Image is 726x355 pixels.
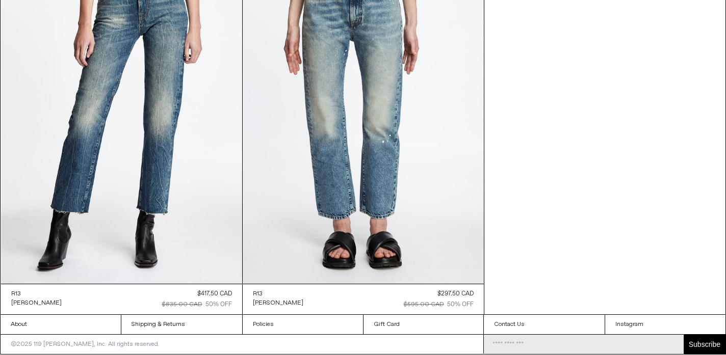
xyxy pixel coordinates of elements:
div: $595.00 CAD [404,300,444,309]
div: $417.50 CAD [197,289,232,298]
a: Policies [243,315,363,334]
div: R13 [11,290,21,298]
a: Shipping & Returns [121,315,242,334]
div: 50% OFF [447,300,474,309]
a: [PERSON_NAME] [11,298,62,308]
a: R13 [11,289,62,298]
a: [PERSON_NAME] [253,298,303,308]
p: ©2025 119 [PERSON_NAME], Inc. All rights reserved. [1,335,170,354]
div: $835.00 CAD [162,300,202,309]
div: R13 [253,290,263,298]
a: Instagram [605,315,725,334]
a: Gift Card [364,315,484,334]
a: About [1,315,121,334]
a: Contact Us [484,315,604,334]
input: Email Address [484,335,684,354]
div: 50% OFF [205,300,232,309]
button: Subscribe [684,335,725,354]
a: R13 [253,289,303,298]
div: $297.50 CAD [437,289,474,298]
